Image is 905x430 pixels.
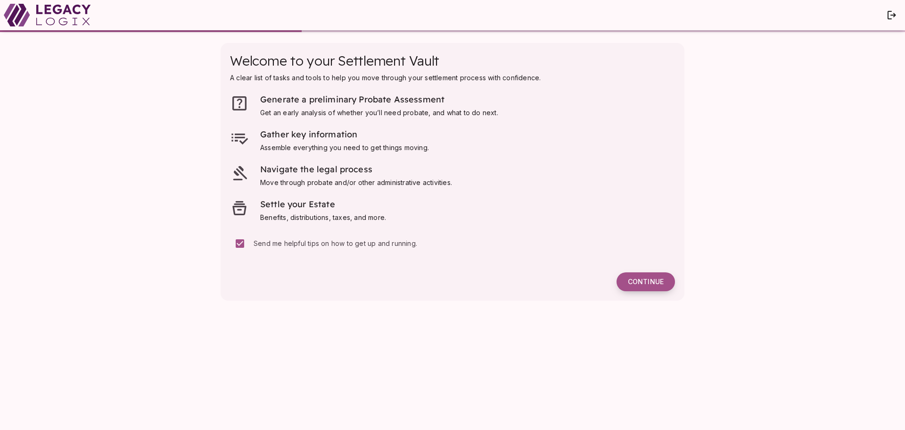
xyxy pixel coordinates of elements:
span: Benefits, distributions, taxes, and more. [260,213,386,221]
span: Welcome to your Settlement Vault [230,52,439,69]
span: Send me helpful tips on how to get up and running. [254,239,417,247]
span: Navigate the legal process [260,164,372,175]
span: Generate a preliminary Probate Assessment [260,94,444,105]
span: Continue [628,278,664,286]
span: Assemble everything you need to get things moving. [260,143,429,152]
span: Settle your Estate [260,199,335,210]
span: Move through probate and/or other administrative activities. [260,178,452,186]
span: Gather key information [260,129,357,140]
button: Continue [617,272,675,291]
span: Get an early analysis of whether you’ll need probate, and what to do next. [260,109,498,117]
span: A clear list of tasks and tools to help you move through your settlement process with confidence. [230,74,541,82]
